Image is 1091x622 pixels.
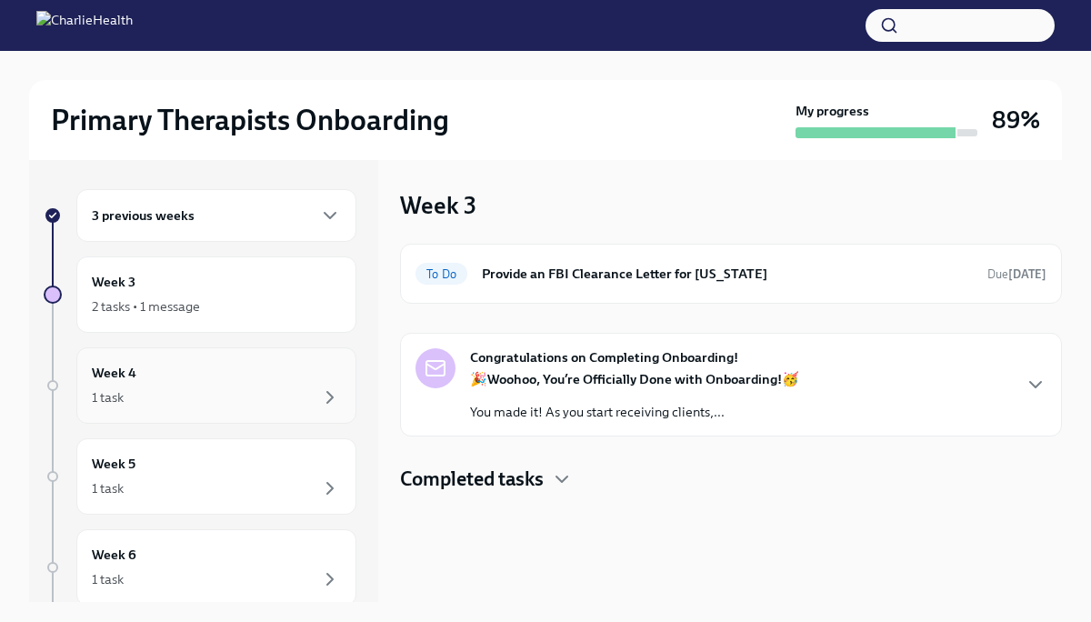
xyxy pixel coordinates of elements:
strong: My progress [796,102,869,120]
p: 🎉 🥳 [470,370,799,388]
div: Completed tasks [400,466,1062,493]
p: You made it! As you start receiving clients,... [470,403,799,421]
h6: Week 3 [92,272,135,292]
strong: Woohoo, You’re Officially Done with Onboarding! [487,371,782,387]
h4: Completed tasks [400,466,544,493]
h6: Week 5 [92,454,135,474]
div: 2 tasks • 1 message [92,297,200,316]
a: Week 61 task [44,529,356,606]
h6: 3 previous weeks [92,206,195,226]
h6: Week 4 [92,363,136,383]
img: CharlieHealth [36,11,133,40]
strong: Congratulations on Completing Onboarding! [470,348,738,366]
h2: Primary Therapists Onboarding [51,102,449,138]
span: To Do [415,267,467,281]
a: Week 41 task [44,347,356,424]
h6: Provide an FBI Clearance Letter for [US_STATE] [482,264,973,284]
a: To DoProvide an FBI Clearance Letter for [US_STATE]Due[DATE] [415,259,1046,288]
strong: [DATE] [1008,267,1046,281]
h3: 89% [992,104,1040,136]
span: Due [987,267,1046,281]
a: Week 51 task [44,438,356,515]
h6: Week 6 [92,545,136,565]
span: September 18th, 2025 09:00 [987,266,1046,283]
div: 1 task [92,388,124,406]
a: Week 32 tasks • 1 message [44,256,356,333]
div: 1 task [92,570,124,588]
div: 1 task [92,479,124,497]
div: 3 previous weeks [76,189,356,242]
h3: Week 3 [400,189,476,222]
